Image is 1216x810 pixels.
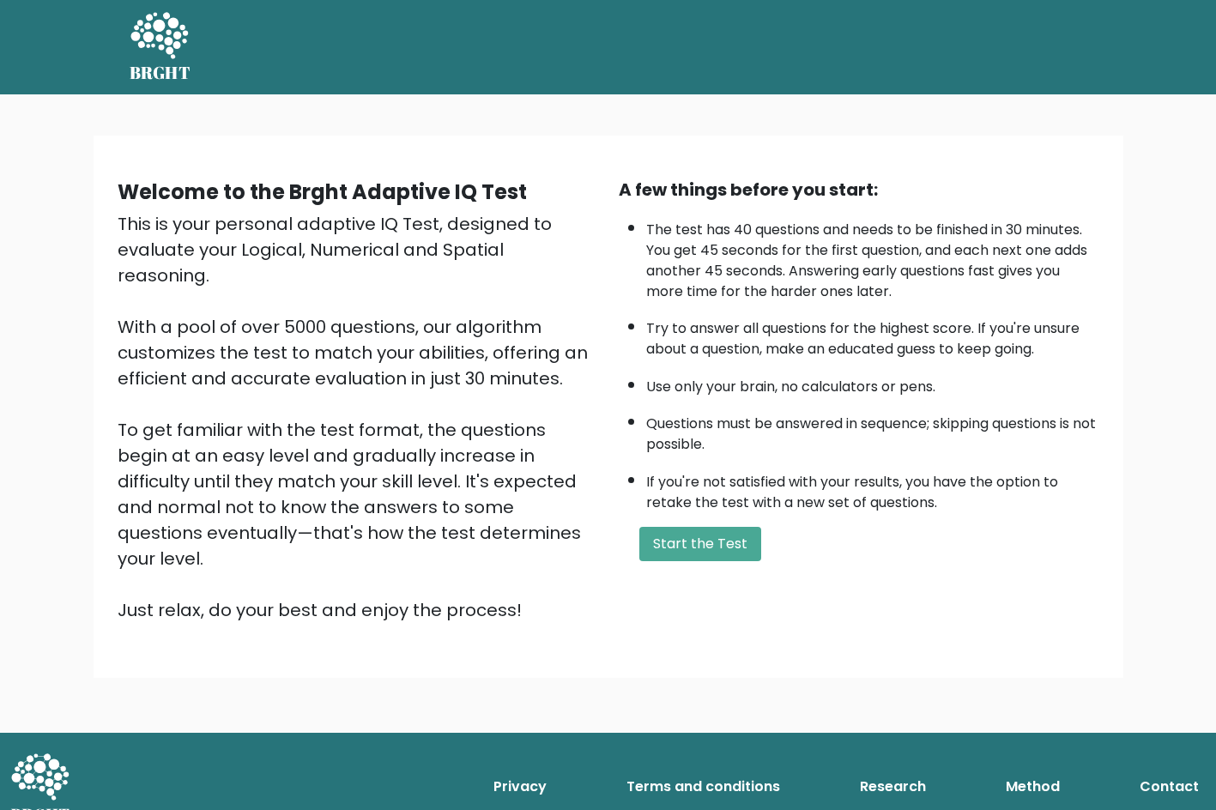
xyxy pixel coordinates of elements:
[646,405,1099,455] li: Questions must be answered in sequence; skipping questions is not possible.
[118,211,598,623] div: This is your personal adaptive IQ Test, designed to evaluate your Logical, Numerical and Spatial ...
[646,368,1099,397] li: Use only your brain, no calculators or pens.
[999,770,1067,804] a: Method
[620,770,787,804] a: Terms and conditions
[1133,770,1206,804] a: Contact
[118,178,527,206] b: Welcome to the Brght Adaptive IQ Test
[130,63,191,83] h5: BRGHT
[487,770,554,804] a: Privacy
[619,177,1099,202] div: A few things before you start:
[646,463,1099,513] li: If you're not satisfied with your results, you have the option to retake the test with a new set ...
[853,770,933,804] a: Research
[639,527,761,561] button: Start the Test
[646,211,1099,302] li: The test has 40 questions and needs to be finished in 30 minutes. You get 45 seconds for the firs...
[646,310,1099,360] li: Try to answer all questions for the highest score. If you're unsure about a question, make an edu...
[130,7,191,88] a: BRGHT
